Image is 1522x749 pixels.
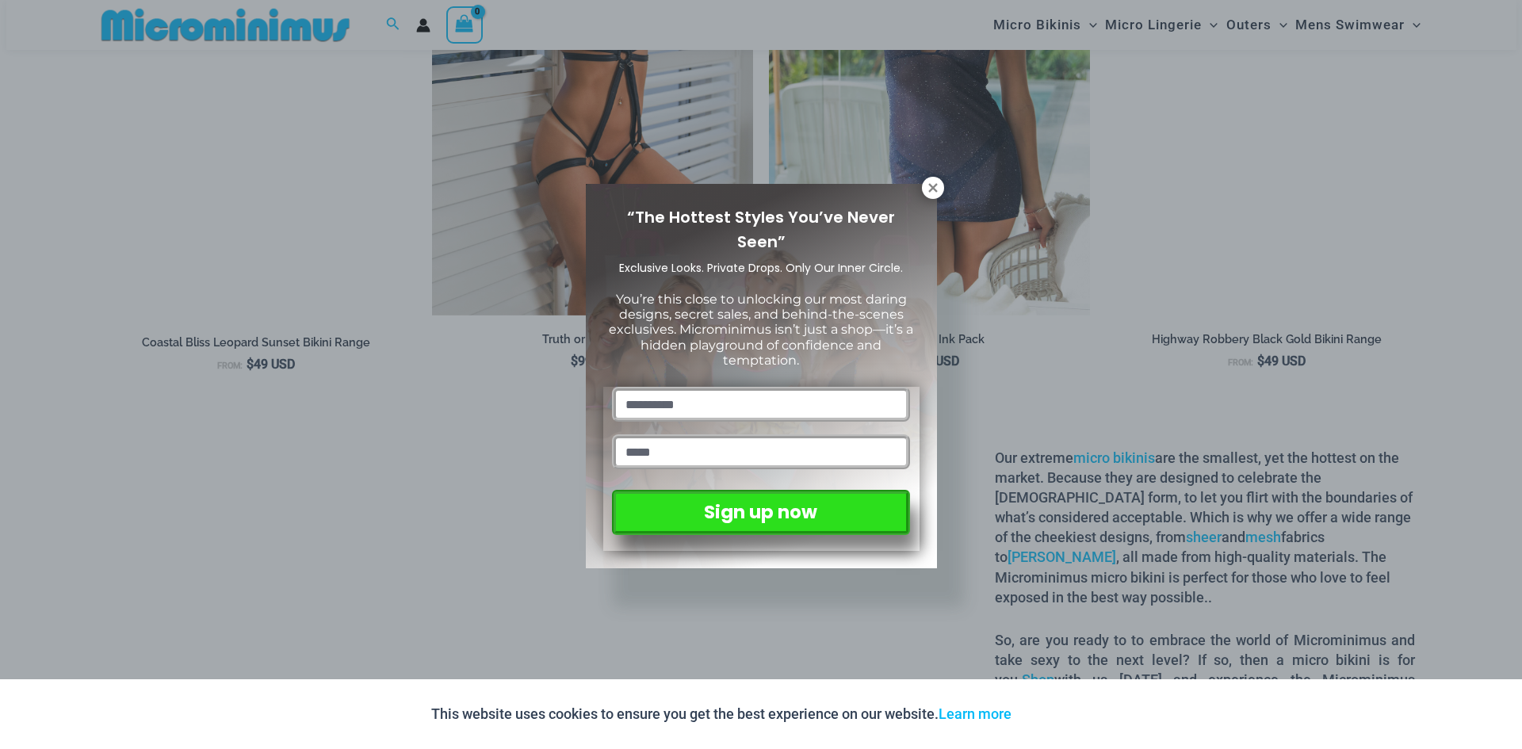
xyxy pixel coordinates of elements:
[619,260,903,276] span: Exclusive Looks. Private Drops. Only Our Inner Circle.
[922,177,944,199] button: Close
[939,705,1011,722] a: Learn more
[612,490,909,535] button: Sign up now
[609,292,913,368] span: You’re this close to unlocking our most daring designs, secret sales, and behind-the-scenes exclu...
[1023,695,1091,733] button: Accept
[627,206,895,253] span: “The Hottest Styles You’ve Never Seen”
[431,702,1011,726] p: This website uses cookies to ensure you get the best experience on our website.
